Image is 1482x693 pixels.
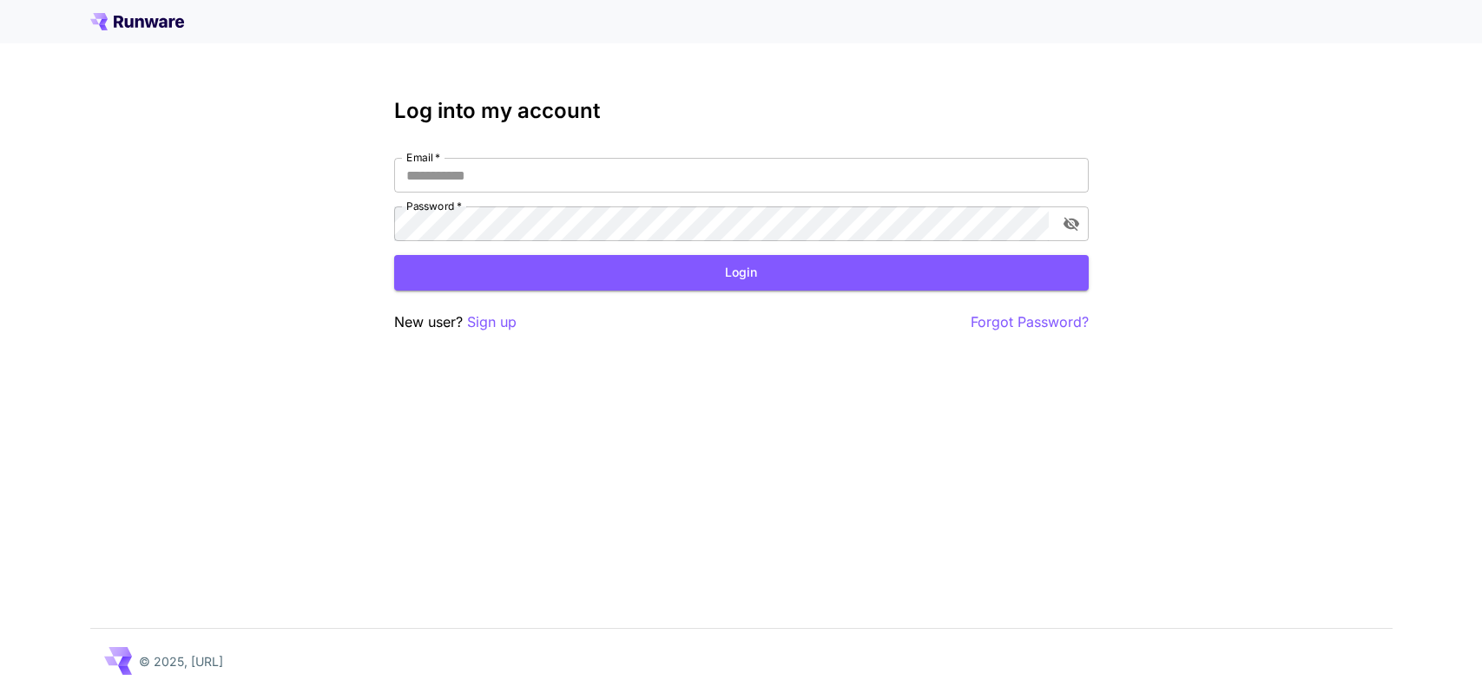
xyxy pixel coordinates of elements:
[139,652,223,670] p: © 2025, [URL]
[394,255,1089,291] button: Login
[394,311,517,333] p: New user?
[467,311,517,333] button: Sign up
[1056,208,1087,239] button: toggle password visibility
[394,99,1089,123] h3: Log into my account
[406,150,440,165] label: Email
[971,311,1089,333] button: Forgot Password?
[406,199,462,213] label: Password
